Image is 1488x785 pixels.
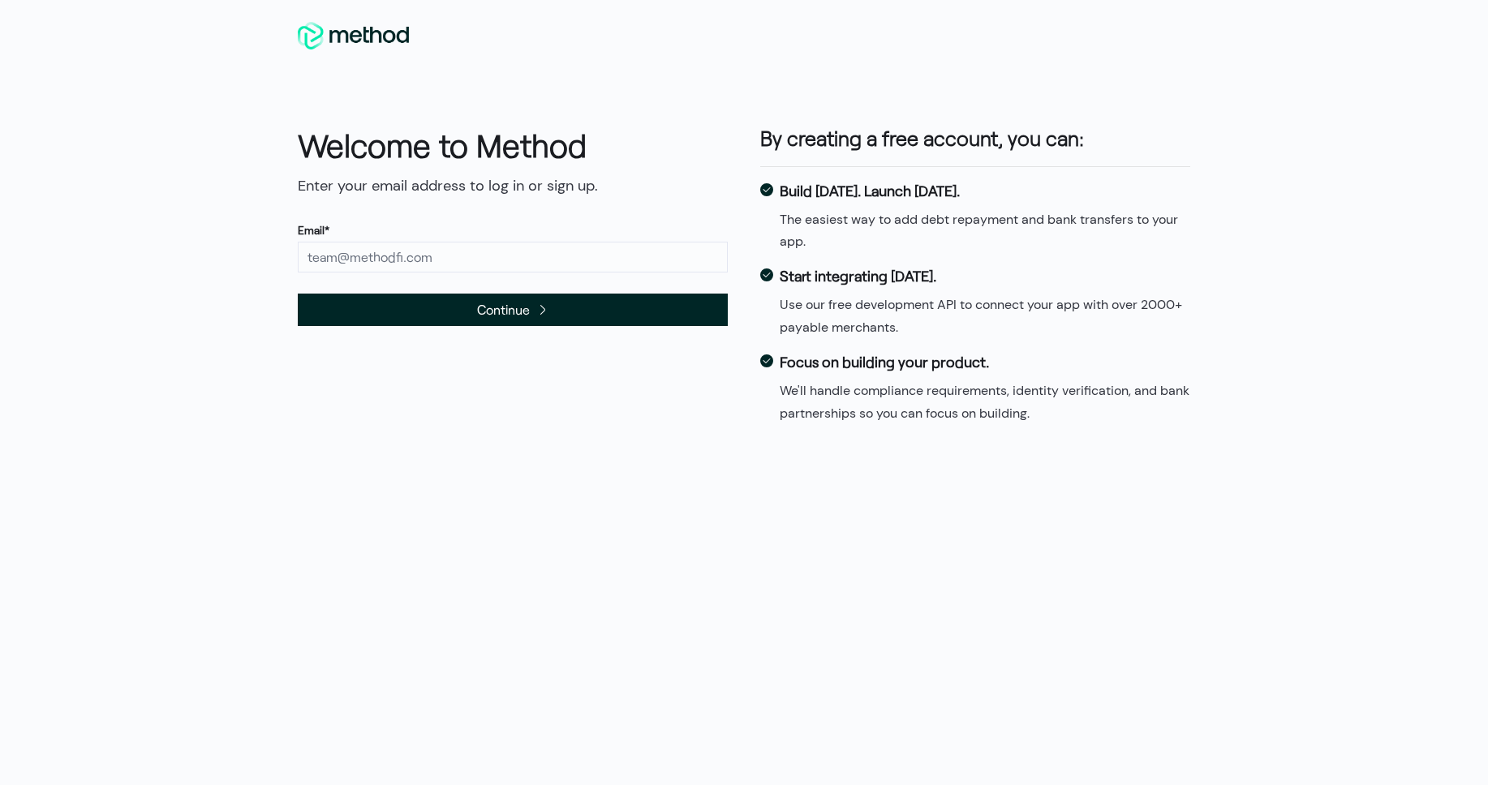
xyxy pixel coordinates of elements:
dt: Start integrating [DATE]. [780,265,1190,287]
label: Email* [298,223,329,238]
h1: Welcome to Method [298,123,728,168]
dd: The easiest way to add debt repayment and bank transfers to your app. [780,208,1190,253]
p: Enter your email address to log in or sign up. [298,175,728,197]
img: MethodFi Logo [298,22,409,49]
span: Continue [477,298,530,320]
h3: By creating a free account, you can: [760,123,1190,153]
dd: Use our free development API to connect your app with over 2000+ payable merchants. [780,294,1190,338]
button: Continue [298,294,728,326]
dt: Focus on building your product. [780,351,1190,373]
dt: Build [DATE]. Launch [DATE]. [780,180,1190,202]
input: team@methodfi.com [298,242,728,272]
dd: We'll handle compliance requirements, identity verification, and bank partnerships so you can foc... [780,380,1190,424]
